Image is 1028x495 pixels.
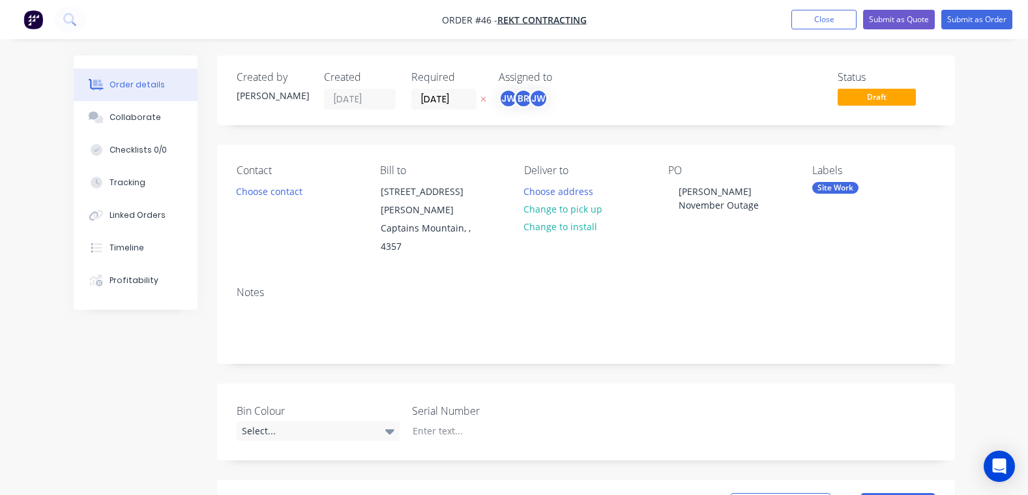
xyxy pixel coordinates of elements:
[517,182,600,200] button: Choose address
[237,164,360,177] div: Contact
[499,89,548,108] button: JWBRJW
[984,451,1015,482] div: Open Intercom Messenger
[941,10,1012,29] button: Submit as Order
[529,89,548,108] div: JW
[237,403,400,419] label: Bin Colour
[229,182,309,200] button: Choose contact
[838,71,935,83] div: Status
[812,164,935,177] div: Labels
[74,101,198,134] button: Collaborate
[412,403,575,419] label: Serial Number
[812,182,859,194] div: Site Work
[668,164,791,177] div: PO
[110,112,161,123] div: Collaborate
[110,177,145,188] div: Tracking
[110,144,167,156] div: Checklists 0/0
[23,10,43,29] img: Factory
[74,134,198,166] button: Checklists 0/0
[74,232,198,264] button: Timeline
[324,71,396,83] div: Created
[237,286,935,299] div: Notes
[74,199,198,232] button: Linked Orders
[110,209,166,221] div: Linked Orders
[110,79,165,91] div: Order details
[380,164,503,177] div: Bill to
[791,10,857,29] button: Close
[237,71,308,83] div: Created by
[499,71,629,83] div: Assigned to
[499,89,518,108] div: JW
[442,14,497,26] span: Order #46 -
[863,10,935,29] button: Submit as Quote
[74,68,198,101] button: Order details
[411,71,483,83] div: Required
[237,89,308,102] div: [PERSON_NAME]
[517,200,609,218] button: Change to pick up
[74,166,198,199] button: Tracking
[514,89,533,108] div: BR
[237,421,400,441] div: Select...
[668,182,791,215] div: [PERSON_NAME] November Outage
[370,182,500,256] div: [STREET_ADDRESS][PERSON_NAME]Captains Mountain, , 4357
[74,264,198,297] button: Profitability
[381,183,489,219] div: [STREET_ADDRESS][PERSON_NAME]
[110,275,158,286] div: Profitability
[497,14,587,26] a: REKT Contracting
[517,218,604,235] button: Change to install
[381,219,489,256] div: Captains Mountain, , 4357
[838,89,916,105] span: Draft
[110,242,144,254] div: Timeline
[524,164,647,177] div: Deliver to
